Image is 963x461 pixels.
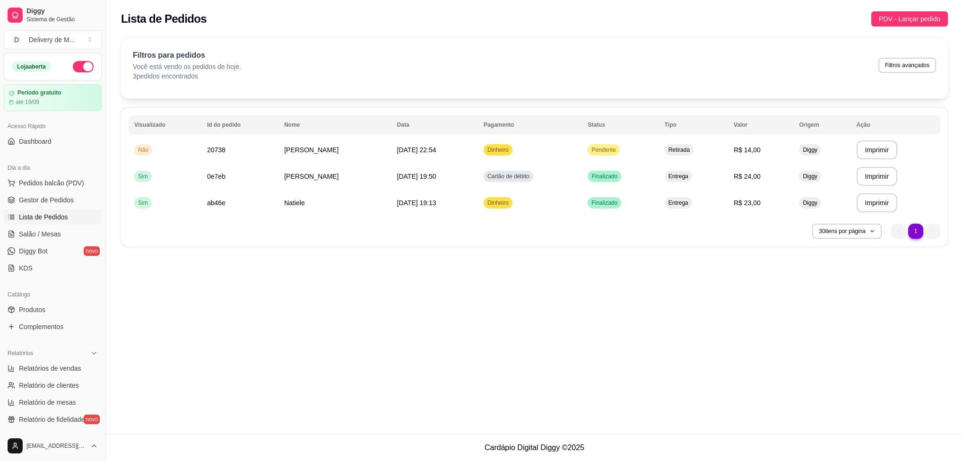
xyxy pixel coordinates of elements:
[133,50,241,61] p: Filtros para pedidos
[734,146,761,154] span: R$ 14,00
[879,14,940,24] span: PDV - Lançar pedido
[812,224,882,239] button: 30itens por página
[19,195,74,205] span: Gestor de Pedidos
[801,199,819,207] span: Diggy
[12,35,21,44] span: D
[29,35,75,44] div: Delivery de M ...
[851,115,941,134] th: Ação
[136,199,150,207] span: Sim
[4,192,102,208] a: Gestor de Pedidos
[4,412,102,427] a: Relatório de fidelidadenovo
[284,199,305,207] span: Natiele
[16,98,39,106] article: até 19/09
[4,30,102,49] button: Select a team
[667,199,690,207] span: Entrega
[857,167,898,186] button: Imprimir
[4,4,102,26] a: DiggySistema de Gestão
[4,84,102,111] a: Período gratuitoaté 19/09
[129,115,201,134] th: Visualizado
[478,115,582,134] th: Pagamento
[106,434,963,461] footer: Cardápio Digital Diggy © 2025
[12,61,51,72] div: Loja aberta
[26,16,98,23] span: Sistema de Gestão
[207,146,226,154] span: 20738
[4,244,102,259] a: Diggy Botnovo
[734,173,761,180] span: R$ 24,00
[19,212,68,222] span: Lista de Pedidos
[793,115,850,134] th: Origem
[391,115,478,134] th: Data
[590,173,619,180] span: Finalizado
[19,415,85,424] span: Relatório de fidelidade
[4,302,102,317] a: Produtos
[133,62,241,71] p: Você está vendo os pedidos de hoje.
[486,199,511,207] span: Dinheiro
[590,199,619,207] span: Finalizado
[801,146,819,154] span: Diggy
[4,378,102,393] a: Relatório de clientes
[207,199,226,207] span: ab46e
[284,146,338,154] span: [PERSON_NAME]
[19,178,84,188] span: Pedidos balcão (PDV)
[201,115,278,134] th: Id do pedido
[397,146,436,154] span: [DATE] 22:54
[857,193,898,212] button: Imprimir
[4,395,102,410] a: Relatório de mesas
[136,146,150,154] span: Não
[136,173,150,180] span: Sim
[857,140,898,159] button: Imprimir
[728,115,793,134] th: Valor
[582,115,659,134] th: Status
[659,115,728,134] th: Tipo
[4,319,102,334] a: Complementos
[284,173,338,180] span: [PERSON_NAME]
[667,146,692,154] span: Retirada
[4,209,102,225] a: Lista de Pedidos
[871,11,948,26] button: PDV - Lançar pedido
[207,173,226,180] span: 0e7eb
[19,229,61,239] span: Salão / Mesas
[4,119,102,134] div: Acesso Rápido
[486,173,531,180] span: Cartão de débito
[878,58,936,73] button: Filtros avançados
[19,322,63,331] span: Complementos
[17,89,61,96] article: Período gratuito
[801,173,819,180] span: Diggy
[908,224,923,239] li: pagination item 1 active
[4,287,102,302] div: Catálogo
[121,11,207,26] h2: Lista de Pedidos
[4,160,102,175] div: Dia a dia
[19,364,81,373] span: Relatórios de vendas
[19,137,52,146] span: Dashboard
[4,361,102,376] a: Relatórios de vendas
[4,261,102,276] a: KDS
[73,61,94,72] button: Alterar Status
[19,246,48,256] span: Diggy Bot
[886,219,945,244] nav: pagination navigation
[4,134,102,149] a: Dashboard
[667,173,690,180] span: Entrega
[26,7,98,16] span: Diggy
[4,175,102,191] button: Pedidos balcão (PDV)
[397,173,436,180] span: [DATE] 19:50
[397,199,436,207] span: [DATE] 19:13
[486,146,511,154] span: Dinheiro
[19,381,79,390] span: Relatório de clientes
[590,146,617,154] span: Pendente
[19,305,45,314] span: Produtos
[133,71,241,81] p: 3 pedidos encontrados
[4,226,102,242] a: Salão / Mesas
[19,263,33,273] span: KDS
[734,199,761,207] span: R$ 23,00
[4,435,102,457] button: [EMAIL_ADDRESS][DOMAIN_NAME]
[19,398,76,407] span: Relatório de mesas
[26,442,87,450] span: [EMAIL_ADDRESS][DOMAIN_NAME]
[278,115,391,134] th: Nome
[8,349,33,357] span: Relatórios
